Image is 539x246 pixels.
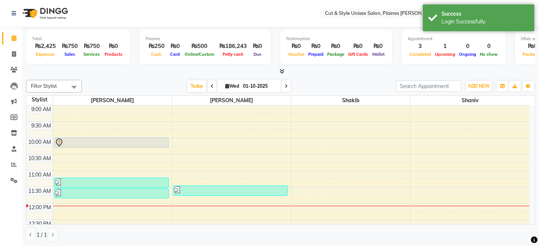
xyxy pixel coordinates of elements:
[411,96,530,105] span: Shaniv
[172,96,291,105] span: [PERSON_NAME]
[478,52,500,57] span: No show
[408,42,433,51] div: 3
[457,52,478,57] span: Ongoing
[26,96,53,104] div: Stylist
[59,42,81,51] div: ₨750
[408,36,500,42] div: Appointment
[103,52,124,57] span: Products
[183,42,216,51] div: ₨500
[27,155,53,162] div: 10:30 AM
[441,18,529,26] div: Login Successfully.
[221,52,245,57] span: Petty cash
[306,52,325,57] span: Prepaid
[188,80,206,92] span: Today
[28,220,53,228] div: 12:30 PM
[325,42,346,51] div: ₨0
[286,36,386,42] div: Redemption
[32,36,124,42] div: Total
[457,42,478,51] div: 0
[53,96,172,105] span: [PERSON_NAME]
[252,52,263,57] span: Due
[306,42,325,51] div: ₨0
[54,189,169,198] div: Chhote Lal, TK04, 11:35 AM-11:55 AM, Hair Cut ([DEMOGRAPHIC_DATA])
[250,42,265,51] div: ₨0
[146,42,168,51] div: ₨250
[146,36,265,42] div: Finance
[168,42,183,51] div: ₨0
[346,52,370,57] span: Gift Cards
[286,52,306,57] span: Voucher
[27,138,53,146] div: 10:00 AM
[408,52,433,57] span: Completed
[34,52,57,57] span: Expenses
[346,42,370,51] div: ₨0
[396,80,462,92] input: Search Appointment
[54,178,169,188] div: tashinga, TK02, 11:15 AM-11:35 AM, Hair Cut ([DEMOGRAPHIC_DATA])
[370,42,386,51] div: ₨0
[173,186,288,195] div: [PERSON_NAME], TK03, 11:30 AM-11:50 AM, Hair Cut ([DEMOGRAPHIC_DATA])
[28,204,53,211] div: 12:00 PM
[216,42,250,51] div: ₨186,243
[31,83,57,89] span: Filter Stylist
[433,42,457,51] div: 1
[169,52,182,57] span: Card
[81,42,103,51] div: ₨750
[241,81,278,92] input: 2025-10-01
[478,42,500,51] div: 0
[291,96,410,105] span: Shakib
[63,52,77,57] span: Sales
[54,138,169,148] div: [PERSON_NAME], TK01, 10:00 AM-10:20 AM, Hair Cut ([DEMOGRAPHIC_DATA])
[32,42,59,51] div: ₨2,425
[370,52,386,57] span: Wallet
[325,52,346,57] span: Package
[433,52,457,57] span: Upcoming
[36,231,47,239] span: 1 / 1
[103,42,124,51] div: ₨0
[441,10,529,18] div: Success
[30,122,53,130] div: 9:30 AM
[466,81,492,91] button: ADD NEW
[286,42,306,51] div: ₨0
[27,187,53,195] div: 11:30 AM
[468,83,490,89] span: ADD NEW
[183,52,216,57] span: Online/Custom
[30,106,53,113] div: 9:00 AM
[19,3,70,24] img: logo
[27,171,53,179] div: 11:00 AM
[82,52,102,57] span: Services
[223,83,241,89] span: Wed
[150,52,164,57] span: Cash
